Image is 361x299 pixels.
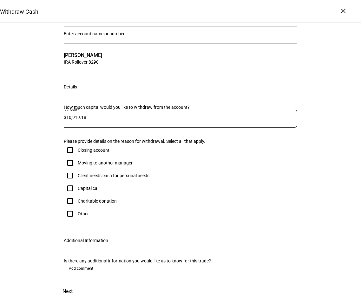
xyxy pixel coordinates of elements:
div: Moving to another manager [78,160,133,165]
button: Next [54,284,82,299]
input: Number [64,31,297,36]
div: Details [64,84,77,89]
span: IRA Rollover 8290 [64,59,102,65]
div: × [338,6,348,16]
mat-label: Amount* [65,108,79,111]
div: Charitable donation [78,198,117,204]
div: Please provide details on the reason for withdrawal. Select all that apply. [64,139,297,144]
div: Is there any additional information you would like us to know for this trade? [64,258,297,263]
div: Closing account [78,148,109,153]
span: Add comment [69,263,93,274]
button: Add comment [64,263,98,274]
span: $ [64,115,66,120]
div: Additional Information [64,238,108,243]
div: How much capital would you like to withdraw from the account? [64,105,297,110]
div: Client needs cash for personal needs [78,173,149,178]
div: Other [78,211,89,216]
div: Capital call [78,186,99,191]
span: Next [62,284,73,299]
span: [PERSON_NAME] [64,52,102,59]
